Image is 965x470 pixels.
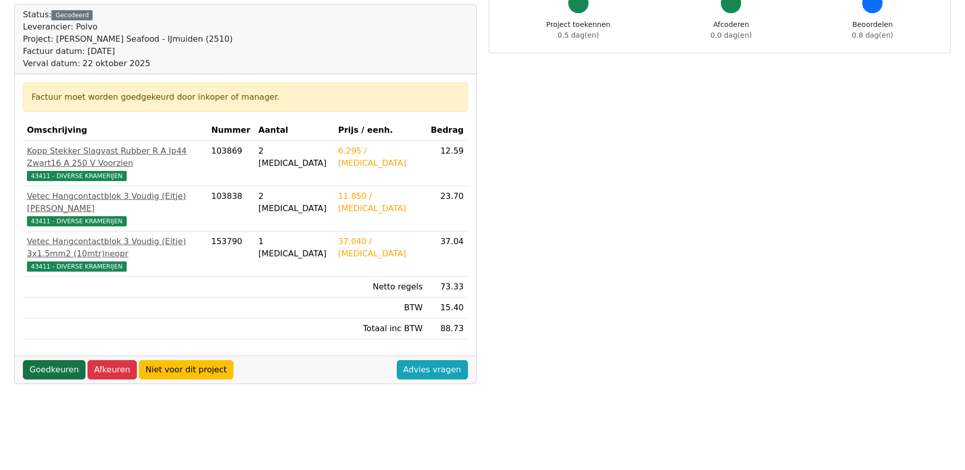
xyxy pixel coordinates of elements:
[27,236,203,260] div: Vetec Hangcontactblok 3 Voudig (Eitje) 3x1.5mm2 (10mtr)neopr
[27,190,203,227] a: Vetec Hangcontactblok 3 Voudig (Eitje) [PERSON_NAME]43411 - DIVERSE KRAMERIJEN
[207,141,254,186] td: 103869
[258,145,330,169] div: 2 [MEDICAL_DATA]
[558,31,599,39] span: 0.5 dag(en)
[852,19,893,41] div: Beoordelen
[32,91,459,103] div: Factuur moet worden goedgekeurd door inkoper of manager.
[27,236,203,272] a: Vetec Hangcontactblok 3 Voudig (Eitje) 3x1.5mm2 (10mtr)neopr43411 - DIVERSE KRAMERIJEN
[27,145,203,182] a: Kopp Stekker Slagvast Rubber R A Ip44 Zwart16 A 250 V Voorzien43411 - DIVERSE KRAMERIJEN
[546,19,610,41] div: Project toekennen
[23,9,232,70] div: Status:
[23,45,232,57] div: Factuur datum: [DATE]
[338,190,423,215] div: 11.850 / [MEDICAL_DATA]
[27,171,127,181] span: 43411 - DIVERSE KRAMERIJEN
[427,231,468,277] td: 37.04
[207,231,254,277] td: 153790
[27,261,127,272] span: 43411 - DIVERSE KRAMERIJEN
[27,216,127,226] span: 43411 - DIVERSE KRAMERIJEN
[427,298,468,318] td: 15.40
[711,19,752,41] div: Afcoderen
[427,141,468,186] td: 12.59
[338,145,423,169] div: 6.295 / [MEDICAL_DATA]
[51,10,93,20] div: Gecodeerd
[852,31,893,39] span: 0.8 dag(en)
[427,318,468,339] td: 88.73
[711,31,752,39] span: 0.0 dag(en)
[334,277,427,298] td: Netto regels
[207,120,254,141] th: Nummer
[338,236,423,260] div: 37.040 / [MEDICAL_DATA]
[254,120,334,141] th: Aantal
[23,21,232,33] div: Leverancier: Polvo
[23,57,232,70] div: Verval datum: 22 oktober 2025
[427,186,468,231] td: 23.70
[397,360,468,379] a: Advies vragen
[23,120,207,141] th: Omschrijving
[427,120,468,141] th: Bedrag
[334,120,427,141] th: Prijs / eenh.
[139,360,233,379] a: Niet voor dit project
[27,145,203,169] div: Kopp Stekker Slagvast Rubber R A Ip44 Zwart16 A 250 V Voorzien
[27,190,203,215] div: Vetec Hangcontactblok 3 Voudig (Eitje) [PERSON_NAME]
[23,360,85,379] a: Goedkeuren
[207,186,254,231] td: 103838
[334,318,427,339] td: Totaal inc BTW
[87,360,137,379] a: Afkeuren
[427,277,468,298] td: 73.33
[334,298,427,318] td: BTW
[258,190,330,215] div: 2 [MEDICAL_DATA]
[258,236,330,260] div: 1 [MEDICAL_DATA]
[23,33,232,45] div: Project: [PERSON_NAME] Seafood - IJmuiden (2510)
